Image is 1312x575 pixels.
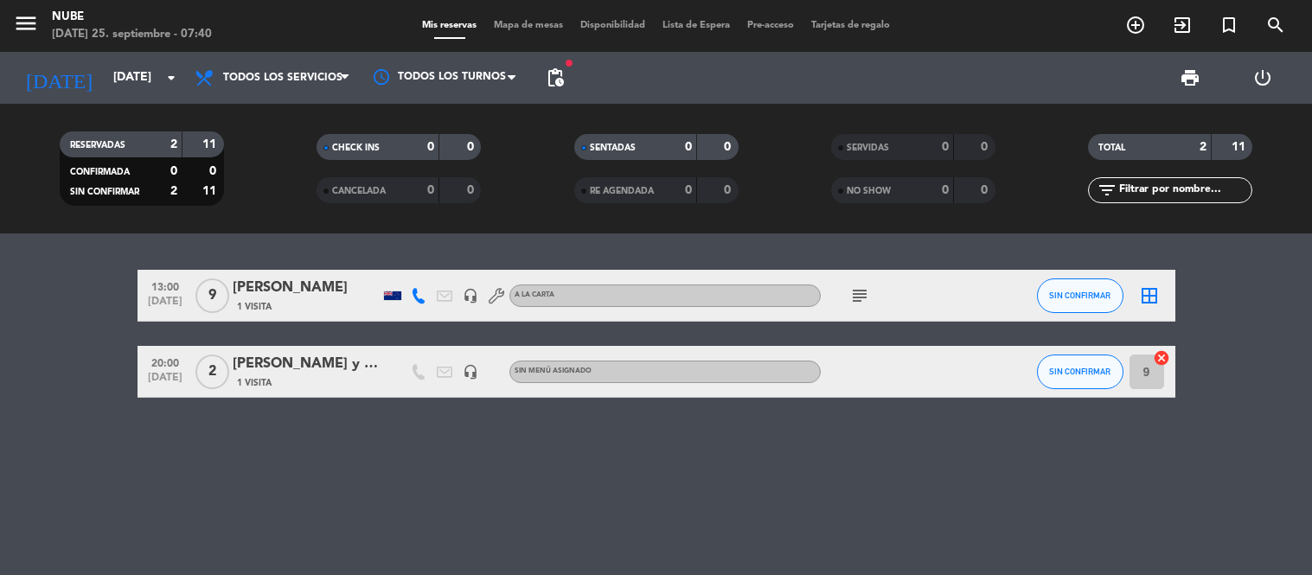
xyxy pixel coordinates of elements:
div: LOG OUT [1226,52,1299,104]
span: NO SHOW [847,187,891,195]
strong: 11 [202,138,220,150]
span: [DATE] [144,372,187,392]
strong: 2 [1200,141,1206,153]
span: Sin menú asignado [515,367,592,374]
span: Mis reservas [413,21,485,30]
span: CONFIRMADA [70,168,130,176]
span: fiber_manual_record [564,58,574,68]
strong: 0 [942,141,949,153]
button: menu [13,10,39,42]
i: subject [849,285,870,306]
i: headset_mic [463,288,478,303]
i: [DATE] [13,59,105,97]
span: print [1180,67,1200,88]
span: RE AGENDADA [590,187,654,195]
button: SIN CONFIRMAR [1037,355,1123,389]
div: [DATE] 25. septiembre - 07:40 [52,26,212,43]
strong: 0 [685,184,692,196]
strong: 0 [724,184,734,196]
span: Mapa de mesas [485,21,572,30]
span: Pre-acceso [739,21,803,30]
i: filter_list [1097,180,1117,201]
span: 2 [195,355,229,389]
span: A LA CARTA [515,291,554,298]
strong: 0 [170,165,177,177]
span: Disponibilidad [572,21,654,30]
input: Filtrar por nombre... [1117,181,1251,200]
span: SIN CONFIRMAR [70,188,139,196]
span: 1 Visita [237,376,272,390]
strong: 0 [467,184,477,196]
span: 9 [195,278,229,313]
span: CANCELADA [332,187,386,195]
span: SENTADAS [590,144,636,152]
i: border_all [1139,285,1160,306]
strong: 0 [427,184,434,196]
span: [DATE] [144,296,187,316]
strong: 0 [209,165,220,177]
span: Todos los servicios [223,72,342,84]
strong: 0 [981,184,991,196]
strong: 11 [1232,141,1249,153]
span: SIN CONFIRMAR [1049,367,1110,376]
span: pending_actions [545,67,566,88]
strong: 0 [467,141,477,153]
span: Lista de Espera [654,21,739,30]
strong: 0 [942,184,949,196]
i: power_settings_new [1252,67,1273,88]
strong: 2 [170,138,177,150]
button: SIN CONFIRMAR [1037,278,1123,313]
i: arrow_drop_down [161,67,182,88]
strong: 0 [427,141,434,153]
i: search [1265,15,1286,35]
strong: 0 [981,141,991,153]
strong: 11 [202,185,220,197]
span: 13:00 [144,276,187,296]
i: turned_in_not [1219,15,1239,35]
span: RESERVADAS [70,141,125,150]
i: menu [13,10,39,36]
strong: 0 [724,141,734,153]
strong: 0 [685,141,692,153]
span: CHECK INS [332,144,380,152]
i: headset_mic [463,364,478,380]
div: [PERSON_NAME] [233,277,380,299]
i: add_circle_outline [1125,15,1146,35]
strong: 2 [170,185,177,197]
span: TOTAL [1098,144,1125,152]
span: 1 Visita [237,300,272,314]
div: [PERSON_NAME] y [PERSON_NAME] [233,353,380,375]
span: SERVIDAS [847,144,889,152]
span: 20:00 [144,352,187,372]
span: SIN CONFIRMAR [1049,291,1110,300]
span: Tarjetas de regalo [803,21,899,30]
div: Nube [52,9,212,26]
i: cancel [1153,349,1170,367]
i: exit_to_app [1172,15,1193,35]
